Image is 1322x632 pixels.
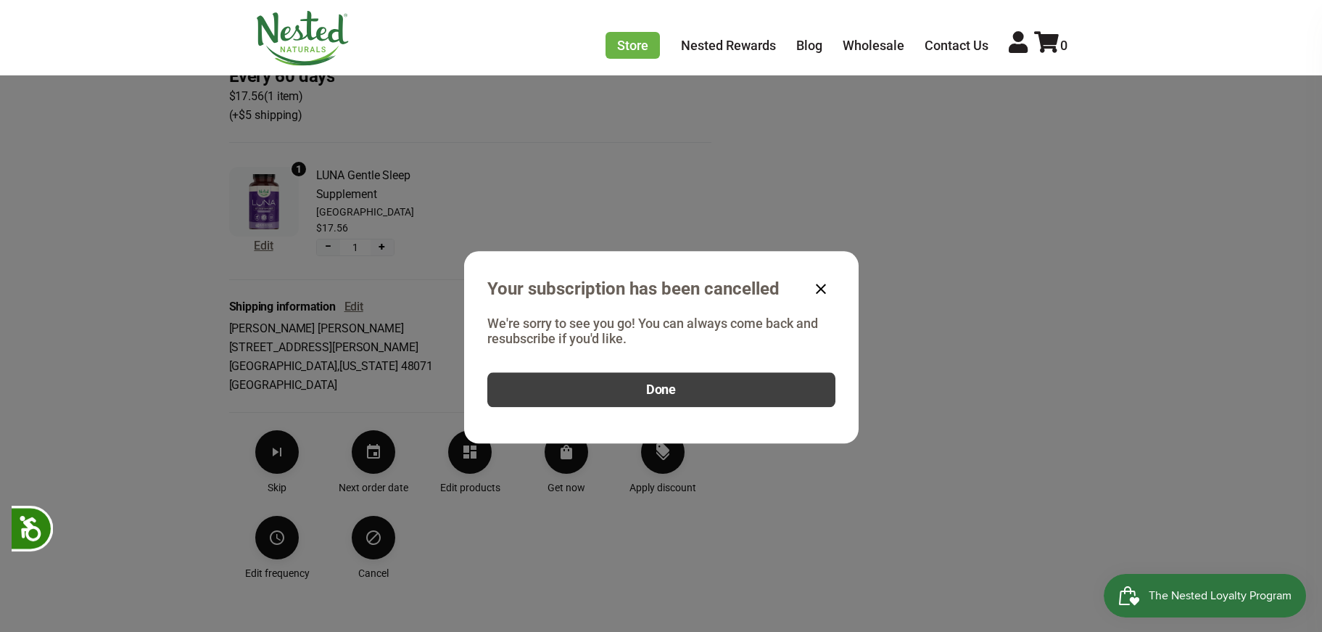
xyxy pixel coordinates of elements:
[646,382,677,398] span: Done
[925,38,988,53] a: Contact Us
[681,38,776,53] a: Nested Rewards
[1034,38,1067,53] a: 0
[1060,38,1067,53] span: 0
[487,279,780,299] text: Your subscription has been cancelled
[487,316,835,346] text: We're sorry to see you go! You can always come back and resubscribe if you'd like.
[843,38,904,53] a: Wholesale
[255,11,350,66] img: Nested Naturals
[487,373,835,408] button: Done
[229,430,711,581] div: Make changes for subscription
[606,32,660,59] a: Store
[1104,574,1307,617] iframe: Button to open loyalty program pop-up
[796,38,822,53] a: Blog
